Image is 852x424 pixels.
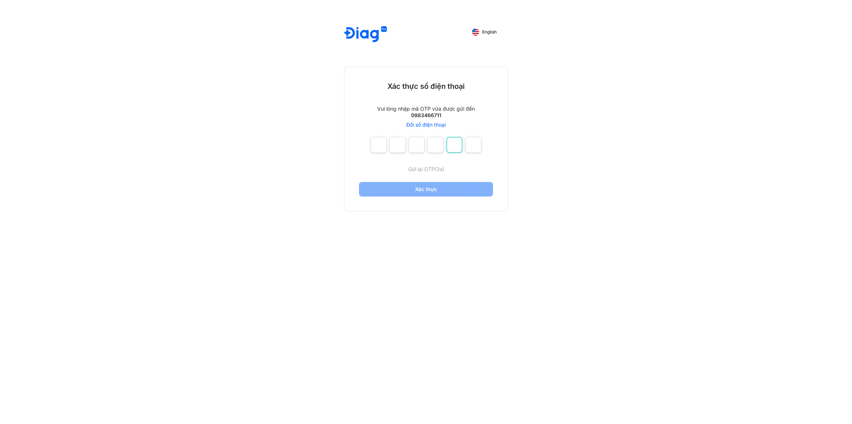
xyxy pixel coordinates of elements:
div: Xác thực số điện thoại [387,82,465,91]
div: 0983466711 [411,112,441,119]
a: Đổi số điện thoại [406,122,446,128]
button: English [467,26,502,38]
img: logo [344,26,387,43]
button: Xác thực [359,182,493,197]
div: Vui lòng nhập mã OTP vừa được gửi đến [377,106,475,112]
img: English [472,28,479,36]
span: English [482,29,497,35]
